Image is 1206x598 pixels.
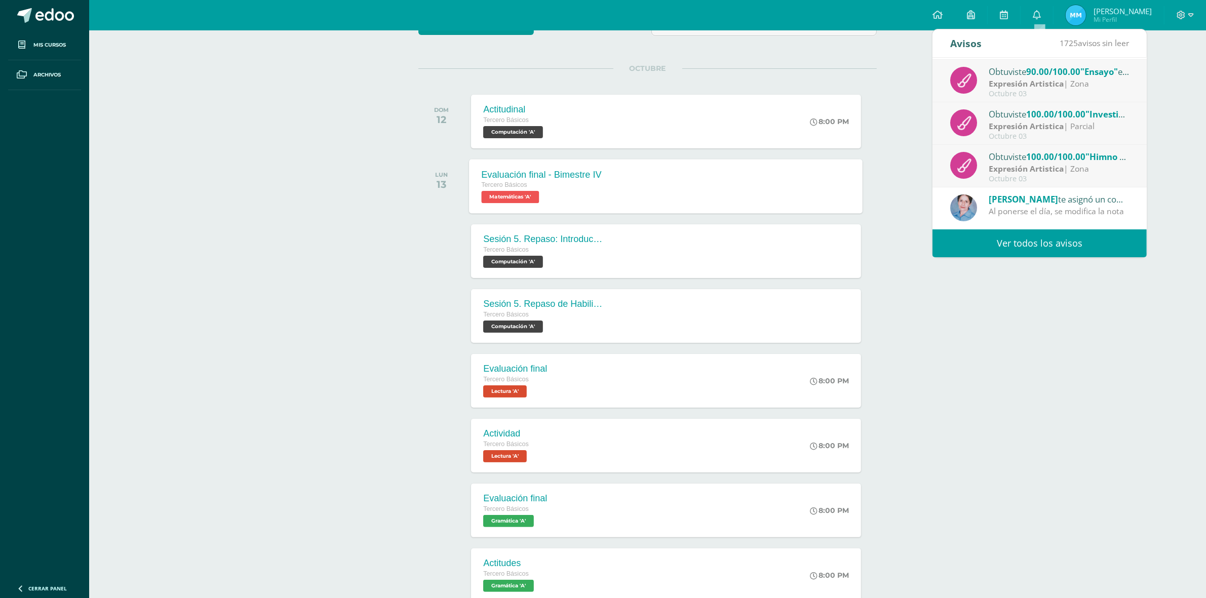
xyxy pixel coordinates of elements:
span: Computación 'A' [483,126,543,138]
span: [PERSON_NAME] [989,193,1058,205]
span: Computación 'A' [483,321,543,333]
span: Mis cursos [33,41,66,49]
div: 8:00 PM [810,571,849,580]
span: Matemáticas 'A' [482,191,539,203]
div: te asignó un comentario en 'Errores gramaticales' para 'Gramática' [989,192,1130,206]
div: Avisos [950,29,982,57]
div: Evaluación final [483,364,547,374]
div: 13 [435,178,448,190]
div: LUN [435,171,448,178]
div: Octubre 03 [989,175,1130,183]
div: DOM [434,106,449,113]
span: OCTUBRE [613,64,682,73]
strong: Expresión Artistica [989,163,1064,174]
span: Tercero Básicos [483,116,529,124]
div: | Parcial [989,121,1130,132]
span: 100.00/100.00 [1026,108,1085,120]
span: Tercero Básicos [483,311,529,318]
div: Sesión 5. Repaso de Habilidades: Haz un Cupón [483,299,605,309]
div: Al ponerse el día, se modifica la nota [989,206,1130,217]
strong: Expresión Artistica [989,121,1064,132]
span: "Himno nacional" [1085,151,1159,163]
div: Actitudinal [483,104,546,115]
div: 8:00 PM [810,441,849,450]
div: Actividad [483,428,529,439]
span: 90.00/100.00 [1026,66,1080,77]
div: 8:00 PM [810,506,849,515]
div: Evaluación final [483,493,547,504]
span: Mi Perfil [1094,15,1152,24]
span: 100.00/100.00 [1026,151,1085,163]
span: Tercero Básicos [483,570,529,577]
span: avisos sin leer [1060,37,1129,49]
span: Tercero Básicos [483,441,529,448]
div: 8:00 PM [810,117,849,126]
img: ca4d86985d57376c57cdb4b3b58a75f4.png [1066,5,1086,25]
div: Sesión 5. Repaso: Introducción a Microsoft Publisher [483,234,605,245]
div: Octubre 03 [989,132,1130,141]
div: Evaluación final - Bimestre IV [482,169,602,180]
a: Ver todos los avisos [932,229,1147,257]
div: Obtuviste en [989,150,1130,163]
span: 1725 [1060,37,1078,49]
span: Tercero Básicos [483,505,529,512]
span: "Investigación" [1085,108,1150,120]
span: Lectura 'A' [483,450,527,462]
a: Mis cursos [8,30,81,60]
span: [PERSON_NAME] [1094,6,1152,16]
div: Octubre 03 [989,90,1130,98]
span: Tercero Básicos [483,376,529,383]
div: 8:00 PM [810,376,849,385]
img: 044c0162fa7e0f0b4b3ccbd14fd12260.png [950,194,977,221]
div: Obtuviste en [989,107,1130,121]
span: Cerrar panel [28,585,67,592]
strong: Expresión Artistica [989,78,1064,89]
span: Lectura 'A' [483,385,527,397]
div: Actitudes [483,558,536,569]
span: Gramática 'A' [483,515,534,527]
span: Tercero Básicos [482,181,527,188]
div: Obtuviste en [989,65,1130,78]
span: Archivos [33,71,61,79]
div: | Zona [989,163,1130,175]
div: | Zona [989,78,1130,90]
a: Archivos [8,60,81,90]
span: "Ensayo" [1080,66,1118,77]
span: Computación 'A' [483,256,543,268]
span: Tercero Básicos [483,246,529,253]
span: Gramática 'A' [483,580,534,592]
div: 12 [434,113,449,126]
